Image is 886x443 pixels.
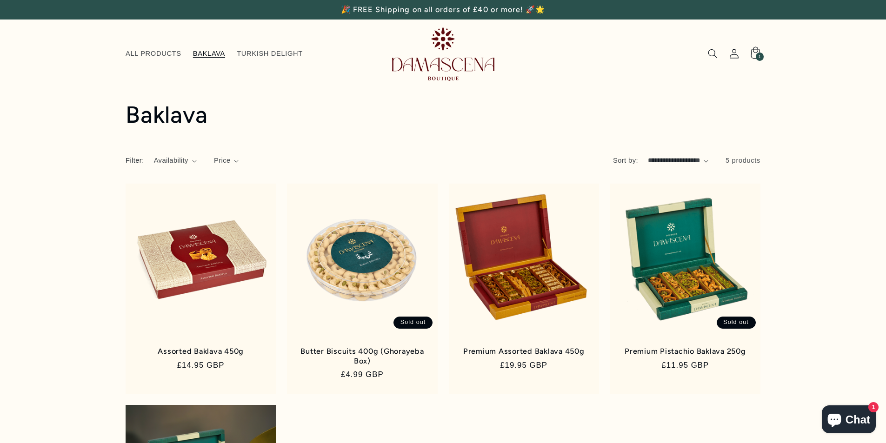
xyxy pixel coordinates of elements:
a: Premium Assorted Baklava 450g [459,347,589,356]
label: Sort by: [613,157,638,164]
summary: Search [702,43,723,65]
span: TURKISH DELIGHT [237,49,303,58]
a: Premium Pistachio Baklava 250g [620,347,751,356]
a: Assorted Baklava 450g [135,347,266,356]
summary: Price [214,156,239,166]
a: Damascena Boutique [388,23,498,84]
a: TURKISH DELIGHT [231,44,309,64]
a: BAKLAVA [187,44,231,64]
span: 🎉 FREE Shipping on all orders of £40 or more! 🚀🌟 [341,5,545,14]
span: 1 [758,53,761,61]
inbox-online-store-chat: Shopify online store chat [819,405,879,436]
span: 5 products [726,157,760,164]
span: BAKLAVA [193,49,225,58]
a: ALL PRODUCTS [120,44,187,64]
img: Damascena Boutique [392,27,494,80]
a: Butter Biscuits 400g (Ghorayeba Box) [297,347,427,366]
span: Availability [154,156,188,166]
h2: Filter: [126,156,144,166]
summary: Availability (0 selected) [154,156,197,166]
h1: Baklava [126,100,760,130]
span: ALL PRODUCTS [126,49,181,58]
span: Price [214,156,231,166]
